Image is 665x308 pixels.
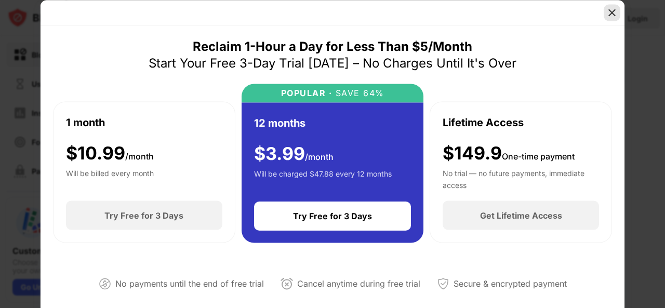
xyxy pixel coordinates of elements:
div: Get Lifetime Access [480,210,562,221]
div: Will be charged $47.88 every 12 months [254,168,392,189]
div: 1 month [66,114,105,130]
div: POPULAR · [281,88,332,98]
div: Reclaim 1-Hour a Day for Less Than $5/Month [193,38,472,55]
div: $ 10.99 [66,142,154,164]
div: No payments until the end of free trial [115,276,264,291]
div: Cancel anytime during free trial [297,276,420,291]
div: No trial — no future payments, immediate access [443,168,599,189]
img: not-paying [99,277,111,290]
div: Try Free for 3 Days [104,210,183,221]
img: cancel-anytime [281,277,293,290]
div: $ 3.99 [254,143,334,164]
span: One-time payment [502,151,575,161]
div: SAVE 64% [332,88,384,98]
span: /month [305,151,334,162]
div: Secure & encrypted payment [454,276,567,291]
div: $149.9 [443,142,575,164]
div: Will be billed every month [66,168,154,189]
div: Lifetime Access [443,114,524,130]
img: secured-payment [437,277,449,290]
span: /month [125,151,154,161]
div: 12 months [254,115,305,130]
div: Try Free for 3 Days [293,211,372,221]
div: Start Your Free 3-Day Trial [DATE] – No Charges Until It's Over [149,55,516,71]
